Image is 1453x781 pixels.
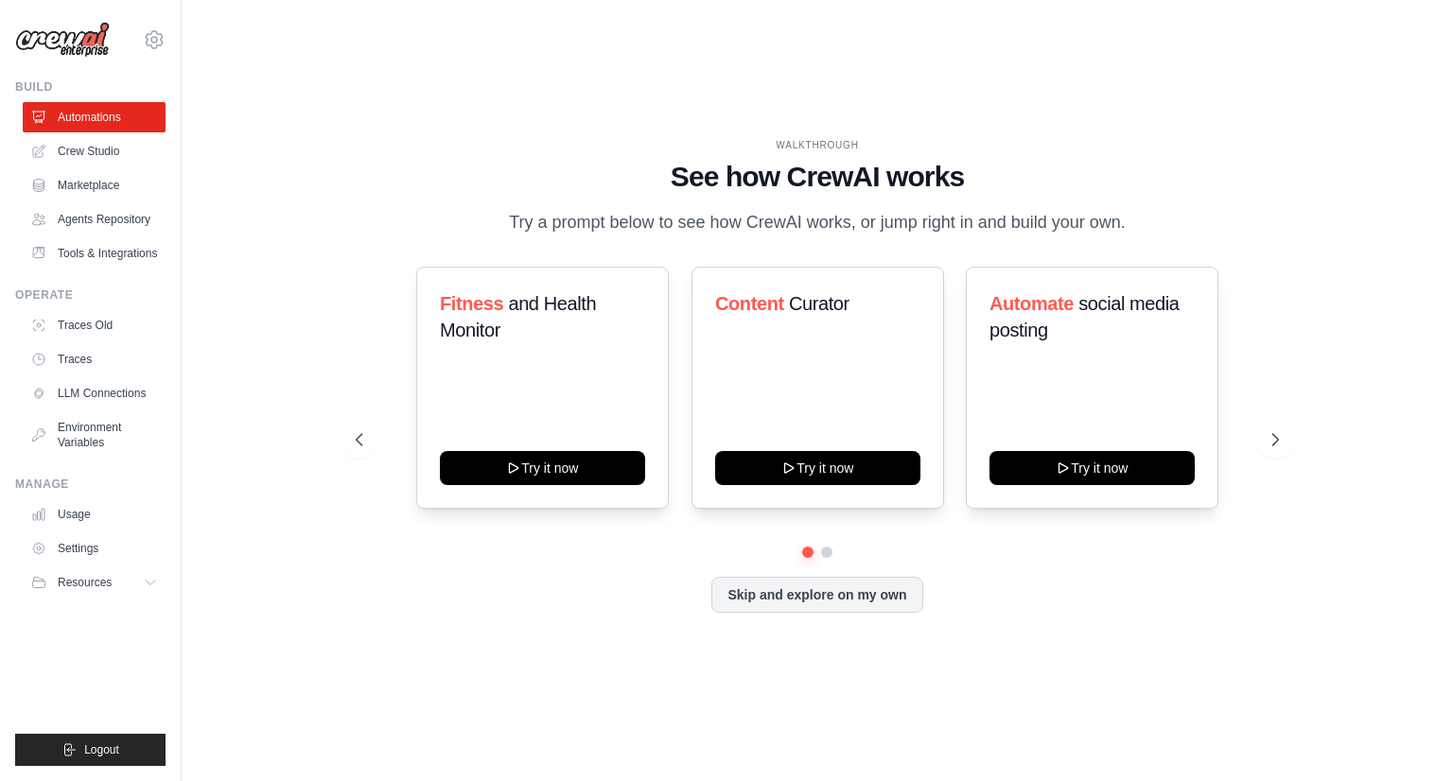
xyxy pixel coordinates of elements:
span: Fitness [440,293,503,314]
span: Curator [789,293,849,314]
a: Marketplace [23,170,166,200]
p: Try a prompt below to see how CrewAI works, or jump right in and build your own. [499,209,1135,236]
a: Traces [23,344,166,374]
span: Content [715,293,784,314]
a: Automations [23,102,166,132]
a: Environment Variables [23,412,166,458]
h1: See how CrewAI works [356,160,1279,194]
a: Usage [23,499,166,529]
div: WALKTHROUGH [356,138,1279,152]
button: Logout [15,734,166,766]
span: and Health Monitor [440,293,596,340]
span: Logout [84,742,119,757]
iframe: Chat Widget [1358,690,1453,781]
a: Tools & Integrations [23,238,166,269]
div: Manage [15,477,166,492]
button: Try it now [989,451,1195,485]
span: social media posting [989,293,1180,340]
img: Logo [15,22,110,58]
div: Build [15,79,166,95]
a: Agents Repository [23,204,166,234]
button: Skip and explore on my own [711,577,922,613]
span: Automate [989,293,1074,314]
a: Crew Studio [23,136,166,166]
a: Settings [23,533,166,564]
button: Resources [23,567,166,598]
button: Try it now [440,451,645,485]
button: Try it now [715,451,920,485]
a: LLM Connections [23,378,166,408]
div: Operate [15,287,166,303]
span: Resources [58,575,112,590]
a: Traces Old [23,310,166,340]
